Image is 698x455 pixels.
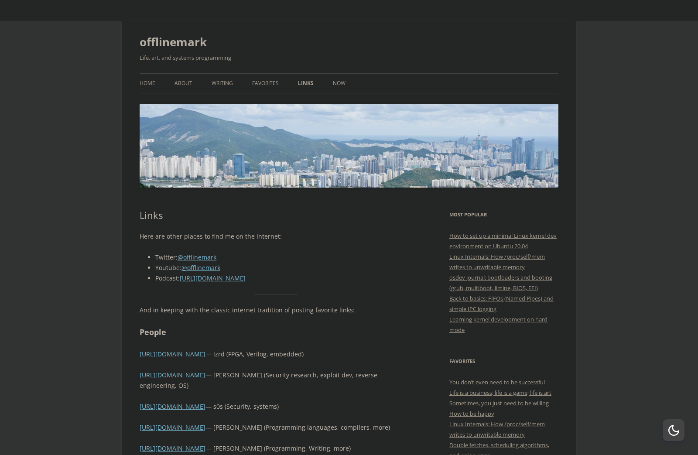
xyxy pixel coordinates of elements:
[252,74,279,93] a: Favorites
[449,378,545,386] a: You don’t even need to be successful
[155,263,412,273] li: Youtube:
[140,443,412,454] p: — [PERSON_NAME] (Programming, Writing, more)
[174,74,192,93] a: About
[140,422,412,433] p: — [PERSON_NAME] (Programming languages, compilers, more)
[140,349,412,359] p: — lzrd (FPGA, Verilog, embedded)
[140,231,412,242] p: Here are other places to find me on the internet:
[212,74,233,93] a: Writing
[140,370,412,391] p: — [PERSON_NAME] (Security research, exploit dev, reverse engineering, OS)
[449,294,554,313] a: Back to basics: FIFOs (Named Pipes) and simple IPC logging
[449,389,551,397] a: Life is a business; life is a game; life is art
[140,74,155,93] a: Home
[140,31,207,52] a: offlinemark
[181,263,220,272] a: @offlinemark
[140,326,412,339] h2: People
[140,423,205,431] a: [URL][DOMAIN_NAME]
[449,274,552,292] a: osdev journal: bootloaders and booting (grub, multiboot, limine, BIOS, EFI)
[140,104,558,187] img: offlinemark
[140,305,412,315] p: And in keeping with the classic internet tradition of posting favorite links:
[449,399,549,407] a: Sometimes, you just need to be willing
[449,410,494,417] a: How to be happy
[449,356,558,366] h3: Favorites
[449,232,557,250] a: How to set up a minimal Linux kernel dev environment on Ubuntu 20.04
[449,420,545,438] a: Linux Internals: How /proc/self/mem writes to unwritable memory
[155,252,412,263] li: Twitter:
[155,273,412,284] li: Podcast:
[449,253,545,271] a: Linux Internals: How /proc/self/mem writes to unwritable memory
[140,350,205,358] a: [URL][DOMAIN_NAME]
[140,444,205,452] a: [URL][DOMAIN_NAME]
[140,401,412,412] p: — s0s (Security, systems)
[140,52,558,63] h2: Life, art, and systems programming
[298,74,314,93] a: Links
[333,74,346,93] a: Now
[178,253,216,261] a: @offlinemark
[140,209,412,221] h1: Links
[180,274,246,282] a: [URL][DOMAIN_NAME]
[449,315,547,334] a: Learning kernel development on hard mode
[449,209,558,220] h3: Most Popular
[140,402,205,411] a: [URL][DOMAIN_NAME]
[140,371,205,379] a: [URL][DOMAIN_NAME]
